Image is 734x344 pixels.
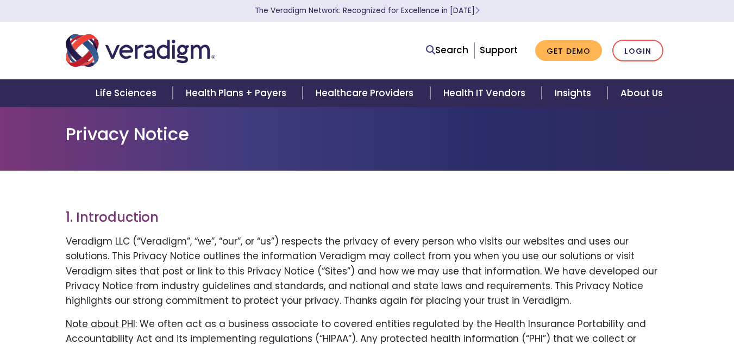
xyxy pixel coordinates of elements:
[66,33,215,68] img: Veradigm logo
[475,5,480,16] span: Learn More
[173,79,303,107] a: Health Plans + Payers
[542,79,607,107] a: Insights
[607,79,676,107] a: About Us
[66,234,669,308] p: Veradigm LLC (“Veradigm”, “we”, “our”, or “us”) respects the privacy of every person who visits o...
[255,5,480,16] a: The Veradigm Network: Recognized for Excellence in [DATE]Learn More
[303,79,430,107] a: Healthcare Providers
[480,43,518,57] a: Support
[612,40,663,62] a: Login
[66,317,135,330] u: Note about PHI
[426,43,468,58] a: Search
[66,210,669,226] h3: 1. Introduction
[535,40,602,61] a: Get Demo
[430,79,542,107] a: Health IT Vendors
[83,79,173,107] a: Life Sciences
[66,124,669,145] h1: Privacy Notice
